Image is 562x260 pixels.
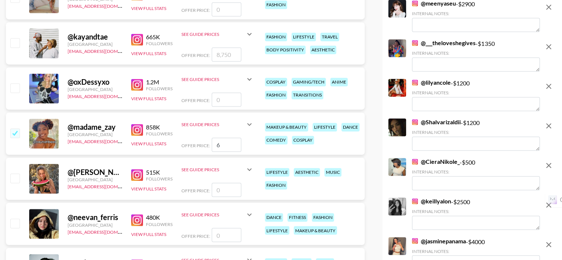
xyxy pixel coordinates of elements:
div: Internal Notes: [412,50,540,56]
div: @ oxDessyxo [68,77,122,87]
div: aesthetic [294,168,320,176]
button: remove [541,197,556,212]
span: Offer Price: [181,143,210,148]
img: Instagram [412,159,418,165]
div: body positivity [265,45,306,54]
span: Offer Price: [181,53,210,58]
a: [EMAIL_ADDRESS][DOMAIN_NAME] [68,47,142,54]
img: Instagram [412,198,418,204]
div: dance [265,213,283,222]
div: anime [330,78,348,86]
a: @___theloveshegives [412,39,476,47]
div: 480K [146,214,173,221]
div: cosplay [292,136,314,144]
div: fashion [265,33,287,41]
div: fashion [265,91,287,99]
div: See Guide Prices [181,115,254,133]
div: comedy [265,136,287,144]
div: @ madame_zay [68,122,122,132]
input: 0 [212,92,241,107]
div: - $ 1350 [412,39,540,71]
div: Followers [146,221,173,227]
button: remove [541,118,556,133]
div: Followers [146,176,173,182]
button: View Full Stats [131,51,166,56]
div: Internal Notes: [412,169,540,175]
div: lifestyle [265,168,289,176]
div: cosplay [265,78,287,86]
div: fashion [265,181,287,189]
img: Instagram [131,124,143,136]
div: fashion [265,0,287,9]
img: Instagram [131,34,143,45]
div: [GEOGRAPHIC_DATA] [68,132,122,137]
div: Followers [146,131,173,136]
a: @Shalvarizaldii [412,118,461,126]
a: [EMAIL_ADDRESS][DOMAIN_NAME] [68,227,142,234]
div: See Guide Prices [181,77,245,82]
div: makeup & beauty [265,123,308,131]
button: remove [541,39,556,54]
div: @ kayandtae [68,32,122,41]
a: [EMAIL_ADDRESS][DOMAIN_NAME] [68,182,142,189]
input: 0 [212,2,241,16]
div: @ neevan_ferris [68,213,122,222]
div: dance [341,123,360,131]
button: View Full Stats [131,96,166,101]
a: [EMAIL_ADDRESS][DOMAIN_NAME] [68,92,142,99]
img: Instagram [131,79,143,91]
div: See Guide Prices [181,70,254,88]
div: fashion [312,213,334,222]
div: lifestyle [292,33,316,41]
button: View Full Stats [131,141,166,146]
div: See Guide Prices [181,31,245,37]
span: Offer Price: [181,188,210,193]
div: aesthetic [310,45,336,54]
img: Instagram [412,40,418,46]
div: fitness [287,213,307,222]
div: gaming/tech [292,78,326,86]
div: lifestyle [265,226,289,234]
a: @CieraNikole_ [412,158,460,165]
button: View Full Stats [131,6,166,11]
div: [GEOGRAPHIC_DATA] [68,41,122,47]
div: Internal Notes: [412,11,540,16]
div: - $ 1200 [412,79,540,111]
div: transitions [292,91,323,99]
div: - $ 2500 [412,197,540,230]
input: 0 [212,138,241,152]
div: Internal Notes: [412,129,540,135]
div: See Guide Prices [181,206,254,223]
a: @jasminepanama [412,237,466,244]
span: Offer Price: [181,233,210,239]
button: remove [541,79,556,94]
div: music [324,168,341,176]
div: 665K [146,33,173,41]
div: @ [PERSON_NAME].[PERSON_NAME] [68,168,122,177]
input: 0 [212,183,241,197]
a: [EMAIL_ADDRESS][DOMAIN_NAME] [68,2,142,9]
div: [GEOGRAPHIC_DATA] [68,177,122,182]
span: Offer Price: [181,98,210,103]
div: 858K [146,124,173,131]
div: [GEOGRAPHIC_DATA] [68,222,122,227]
a: @lilyancole [412,79,451,86]
div: travel [320,33,339,41]
img: Instagram [412,238,418,244]
div: See Guide Prices [181,122,245,127]
div: lifestyle [313,123,337,131]
div: See Guide Prices [181,25,254,43]
div: [GEOGRAPHIC_DATA] [68,87,122,92]
button: remove [541,158,556,173]
span: Offer Price: [181,7,210,13]
img: Instagram [412,0,418,6]
img: Instagram [412,80,418,85]
input: 8,750 [212,47,241,61]
div: Followers [146,41,173,46]
div: See Guide Prices [181,212,245,217]
input: 0 [212,228,241,242]
button: remove [541,237,556,252]
div: See Guide Prices [181,167,245,172]
div: - $ 1200 [412,118,540,151]
div: Internal Notes: [412,209,540,214]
